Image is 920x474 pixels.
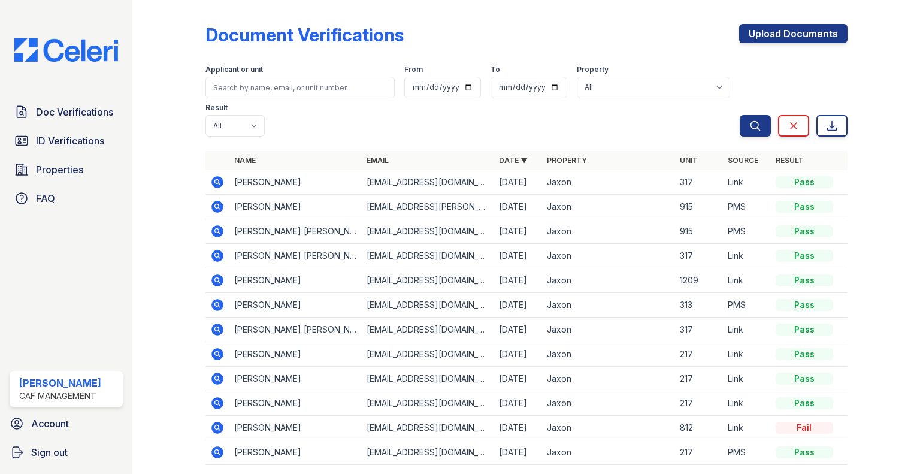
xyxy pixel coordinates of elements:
[494,170,542,195] td: [DATE]
[776,348,833,360] div: Pass
[776,250,833,262] div: Pass
[739,24,848,43] a: Upload Documents
[10,100,123,124] a: Doc Verifications
[675,391,723,416] td: 217
[362,440,494,465] td: [EMAIL_ADDRESS][DOMAIN_NAME]
[723,318,771,342] td: Link
[362,268,494,293] td: [EMAIL_ADDRESS][DOMAIN_NAME]
[31,445,68,460] span: Sign out
[362,391,494,416] td: [EMAIL_ADDRESS][DOMAIN_NAME]
[5,38,128,62] img: CE_Logo_Blue-a8612792a0a2168367f1c8372b55b34899dd931a85d93a1a3d3e32e68fde9ad4.png
[5,440,128,464] a: Sign out
[542,440,674,465] td: Jaxon
[723,195,771,219] td: PMS
[776,397,833,409] div: Pass
[723,219,771,244] td: PMS
[229,318,362,342] td: [PERSON_NAME] [PERSON_NAME]
[542,219,674,244] td: Jaxon
[776,225,833,237] div: Pass
[19,390,101,402] div: CAF Management
[675,318,723,342] td: 317
[675,219,723,244] td: 915
[229,293,362,318] td: [PERSON_NAME]
[494,293,542,318] td: [DATE]
[494,342,542,367] td: [DATE]
[367,156,389,165] a: Email
[577,65,609,74] label: Property
[494,219,542,244] td: [DATE]
[494,268,542,293] td: [DATE]
[229,391,362,416] td: [PERSON_NAME]
[205,24,404,46] div: Document Verifications
[542,367,674,391] td: Jaxon
[723,244,771,268] td: Link
[723,440,771,465] td: PMS
[675,195,723,219] td: 915
[36,105,113,119] span: Doc Verifications
[776,324,833,336] div: Pass
[723,416,771,440] td: Link
[362,219,494,244] td: [EMAIL_ADDRESS][DOMAIN_NAME]
[229,416,362,440] td: [PERSON_NAME]
[776,446,833,458] div: Pass
[542,268,674,293] td: Jaxon
[362,293,494,318] td: [EMAIL_ADDRESS][DOMAIN_NAME]
[205,65,263,74] label: Applicant or unit
[723,367,771,391] td: Link
[542,170,674,195] td: Jaxon
[542,195,674,219] td: Jaxon
[675,342,723,367] td: 217
[723,391,771,416] td: Link
[494,440,542,465] td: [DATE]
[675,244,723,268] td: 317
[542,342,674,367] td: Jaxon
[19,376,101,390] div: [PERSON_NAME]
[36,191,55,206] span: FAQ
[675,293,723,318] td: 313
[5,412,128,436] a: Account
[229,244,362,268] td: [PERSON_NAME] [PERSON_NAME]
[776,422,833,434] div: Fail
[723,170,771,195] td: Link
[362,318,494,342] td: [EMAIL_ADDRESS][DOMAIN_NAME]
[491,65,500,74] label: To
[362,170,494,195] td: [EMAIL_ADDRESS][DOMAIN_NAME]
[229,268,362,293] td: [PERSON_NAME]
[776,274,833,286] div: Pass
[675,440,723,465] td: 217
[234,156,256,165] a: Name
[542,318,674,342] td: Jaxon
[542,416,674,440] td: Jaxon
[494,195,542,219] td: [DATE]
[542,293,674,318] td: Jaxon
[205,103,228,113] label: Result
[362,195,494,219] td: [EMAIL_ADDRESS][PERSON_NAME][DOMAIN_NAME]
[229,219,362,244] td: [PERSON_NAME] [PERSON_NAME]
[776,299,833,311] div: Pass
[499,156,528,165] a: Date ▼
[723,293,771,318] td: PMS
[723,268,771,293] td: Link
[542,244,674,268] td: Jaxon
[205,77,395,98] input: Search by name, email, or unit number
[229,367,362,391] td: [PERSON_NAME]
[404,65,423,74] label: From
[362,342,494,367] td: [EMAIL_ADDRESS][DOMAIN_NAME]
[494,318,542,342] td: [DATE]
[10,186,123,210] a: FAQ
[31,416,69,431] span: Account
[229,342,362,367] td: [PERSON_NAME]
[494,391,542,416] td: [DATE]
[494,416,542,440] td: [DATE]
[675,268,723,293] td: 1209
[776,176,833,188] div: Pass
[776,201,833,213] div: Pass
[10,158,123,182] a: Properties
[675,367,723,391] td: 217
[362,416,494,440] td: [EMAIL_ADDRESS][DOMAIN_NAME]
[547,156,587,165] a: Property
[494,244,542,268] td: [DATE]
[229,195,362,219] td: [PERSON_NAME]
[229,440,362,465] td: [PERSON_NAME]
